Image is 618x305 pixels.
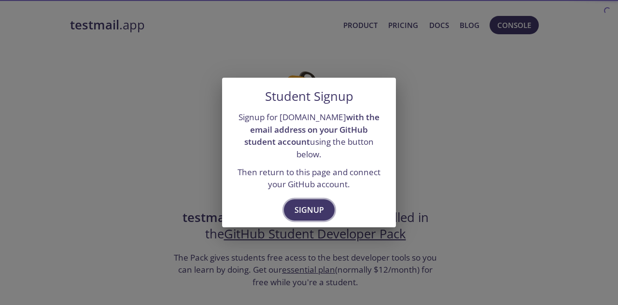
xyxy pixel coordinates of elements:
[234,166,384,191] p: Then return to this page and connect your GitHub account.
[265,89,353,104] h5: Student Signup
[295,203,324,217] span: Signup
[244,111,379,147] strong: with the email address on your GitHub student account
[234,111,384,161] p: Signup for [DOMAIN_NAME] using the button below.
[284,199,335,221] button: Signup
